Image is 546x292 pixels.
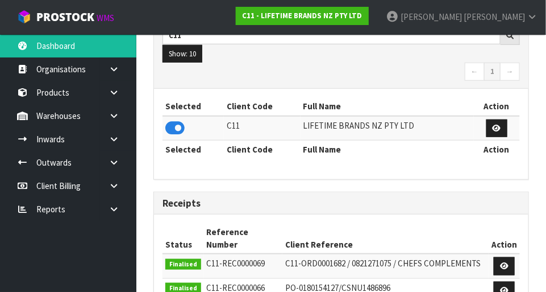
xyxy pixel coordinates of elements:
[162,141,224,159] th: Selected
[401,11,462,22] span: [PERSON_NAME]
[484,63,501,81] a: 1
[500,63,520,81] a: →
[162,45,202,63] button: Show: 10
[474,141,520,159] th: Action
[207,258,265,269] span: C11-REC0000069
[162,223,204,254] th: Status
[162,97,224,116] th: Selected
[36,10,94,24] span: ProStock
[301,116,474,141] td: LIFETIME BRANDS NZ PTY LTD
[489,223,520,254] th: Action
[162,27,501,44] input: Search clients
[224,97,301,116] th: Client Code
[162,198,520,209] h3: Receipts
[285,258,481,269] span: C11-ORD0001682 / 0821271075 / CHEFS COMPLEMENTS
[162,63,520,83] nav: Page navigation
[464,11,525,22] span: [PERSON_NAME]
[301,97,474,116] th: Full Name
[17,10,31,24] img: cube-alt.png
[224,141,301,159] th: Client Code
[282,223,489,254] th: Client Reference
[474,97,520,116] th: Action
[165,259,201,270] span: Finalised
[97,13,114,23] small: WMS
[236,7,369,25] a: C11 - LIFETIME BRANDS NZ PTY LTD
[465,63,485,81] a: ←
[204,223,283,254] th: Reference Number
[301,141,474,159] th: Full Name
[224,116,301,141] td: C11
[242,11,362,20] strong: C11 - LIFETIME BRANDS NZ PTY LTD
